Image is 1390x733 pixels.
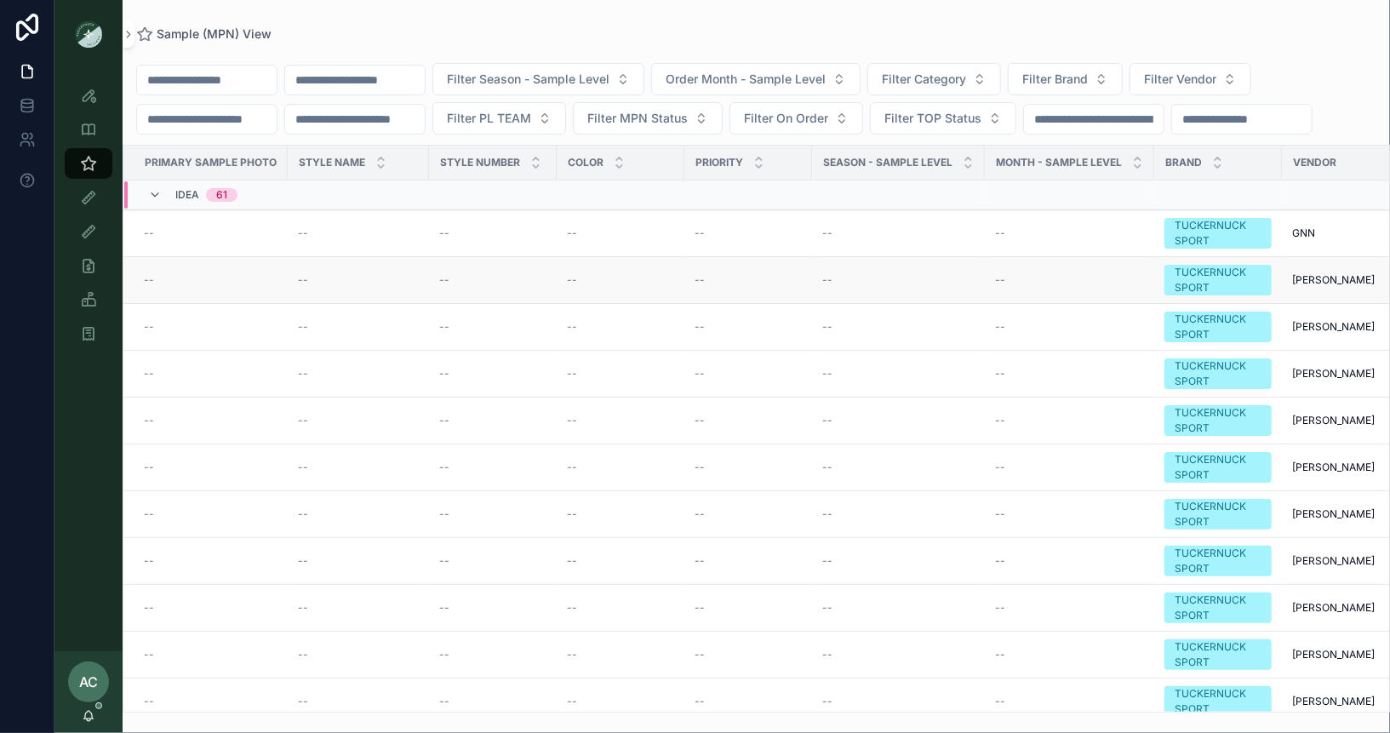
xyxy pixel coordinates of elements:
a: -- [995,695,1144,708]
span: -- [567,367,577,381]
a: TUCKERNUCK SPORT [1164,405,1272,436]
div: TUCKERNUCK SPORT [1175,593,1261,623]
span: -- [144,320,154,334]
span: -- [144,695,154,708]
span: -- [298,414,308,427]
span: -- [439,695,449,708]
span: -- [995,414,1005,427]
a: -- [567,226,674,240]
a: -- [995,648,1144,661]
a: TUCKERNUCK SPORT [1164,499,1272,530]
span: -- [695,695,705,708]
span: -- [995,226,1005,240]
a: -- [995,320,1144,334]
a: -- [298,273,419,287]
button: Select Button [867,63,1001,95]
a: -- [439,695,546,708]
span: -- [298,461,308,474]
a: -- [298,601,419,615]
span: -- [995,554,1005,568]
a: -- [995,414,1144,427]
span: -- [439,507,449,521]
a: TUCKERNUCK SPORT [1164,639,1272,670]
span: -- [695,648,705,661]
a: -- [822,461,975,474]
a: TUCKERNUCK SPORT [1164,358,1272,389]
a: TUCKERNUCK SPORT [1164,686,1272,717]
a: -- [439,601,546,615]
span: -- [822,554,832,568]
span: -- [439,273,449,287]
span: -- [439,226,449,240]
button: Select Button [729,102,863,135]
a: -- [439,367,546,381]
span: -- [298,507,308,521]
a: -- [298,414,419,427]
a: -- [298,226,419,240]
a: -- [439,320,546,334]
a: -- [695,461,802,474]
span: -- [695,601,705,615]
span: -- [695,226,705,240]
span: -- [695,320,705,334]
span: -- [567,226,577,240]
span: Filter Brand [1022,71,1088,88]
a: -- [695,648,802,661]
span: Filter TOP Status [884,110,981,127]
a: -- [144,320,277,334]
span: [PERSON_NAME] [1292,414,1375,427]
a: -- [822,648,975,661]
div: TUCKERNUCK SPORT [1175,405,1261,436]
a: -- [822,273,975,287]
a: -- [995,554,1144,568]
span: -- [298,273,308,287]
a: TUCKERNUCK SPORT [1164,452,1272,483]
span: -- [298,367,308,381]
span: -- [439,320,449,334]
span: -- [567,554,577,568]
span: -- [144,273,154,287]
a: -- [567,507,674,521]
div: TUCKERNUCK SPORT [1175,499,1261,530]
a: -- [144,648,277,661]
div: TUCKERNUCK SPORT [1175,686,1261,717]
span: -- [995,367,1005,381]
a: -- [695,414,802,427]
span: PRIMARY SAMPLE PHOTO [145,156,277,169]
span: -- [822,507,832,521]
a: -- [298,554,419,568]
a: -- [567,601,674,615]
span: Filter Category [882,71,966,88]
a: -- [567,414,674,427]
a: -- [298,695,419,708]
span: Color [568,156,603,169]
span: -- [695,507,705,521]
span: -- [144,507,154,521]
span: -- [822,273,832,287]
a: -- [822,414,975,427]
a: -- [567,273,674,287]
a: -- [144,695,277,708]
span: MONTH - SAMPLE LEVEL [996,156,1122,169]
a: TUCKERNUCK SPORT [1164,312,1272,342]
span: Style Name [299,156,365,169]
span: [PERSON_NAME] [1292,695,1375,708]
a: -- [995,226,1144,240]
a: -- [695,695,802,708]
span: -- [822,601,832,615]
span: -- [439,414,449,427]
a: -- [439,648,546,661]
a: -- [298,648,419,661]
a: -- [144,554,277,568]
button: Select Button [1008,63,1123,95]
a: -- [695,226,802,240]
span: -- [995,695,1005,708]
a: -- [822,367,975,381]
span: -- [144,554,154,568]
span: -- [439,461,449,474]
span: [PERSON_NAME] [1292,554,1375,568]
div: TUCKERNUCK SPORT [1175,265,1261,295]
a: -- [567,367,674,381]
span: -- [995,320,1005,334]
span: -- [298,695,308,708]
